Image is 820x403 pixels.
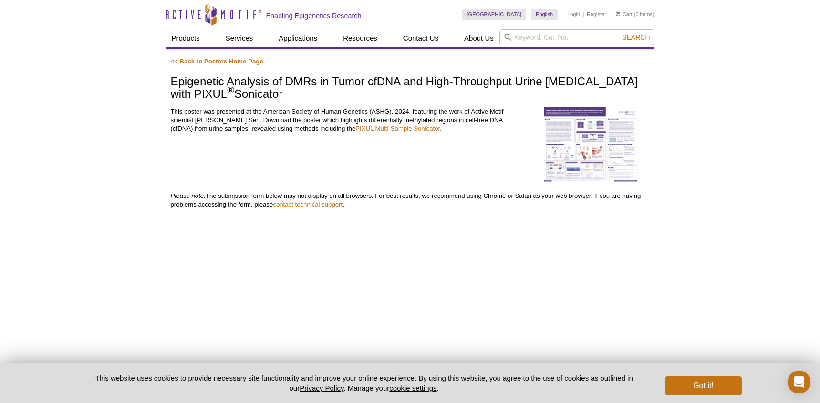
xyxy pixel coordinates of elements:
a: Resources [337,29,383,47]
img: Epigenetic Analysis of DMRs in Tumor cfDNA and High-Throughput Urine Genetic Testing with PIXUL® ... [543,107,638,182]
a: Contact Us [397,29,444,47]
a: Services [220,29,259,47]
a: About Us [458,29,499,47]
em: Please note: [171,192,206,199]
div: Open Intercom Messenger [788,371,810,393]
p: This poster was presented at the American Society of Human Genetics (ASHG), 2024, featuring the w... [171,107,525,133]
a: << Back to Posters Home Page [171,58,263,65]
img: Your Cart [616,11,620,16]
a: Products [166,29,206,47]
a: Privacy Policy [300,384,343,392]
a: Cart [616,11,633,18]
sup: ® [227,85,234,95]
a: Applications [273,29,323,47]
span: Search [622,33,650,41]
a: Login [567,11,580,18]
a: Register [587,11,606,18]
a: contact technical support [273,201,343,208]
li: (0 items) [616,9,654,20]
input: Keyword, Cat. No. [499,29,654,45]
button: Search [619,33,653,41]
p: The submission form below may not display on all browsers. For best results, we recommend using C... [171,192,650,209]
p: This website uses cookies to provide necessary site functionality and improve your online experie... [79,373,650,393]
li: | [583,9,584,20]
button: Got it! [665,376,741,395]
h2: Enabling Epigenetics Research [266,11,362,20]
a: [GEOGRAPHIC_DATA] [462,9,527,20]
a: PIXUL Multi-Sample Sonicator [355,125,440,132]
button: cookie settings [389,384,436,392]
a: English [531,9,558,20]
h1: Epigenetic Analysis of DMRs in Tumor cfDNA and High-Throughput Urine [MEDICAL_DATA] with PIXUL So... [171,75,650,102]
